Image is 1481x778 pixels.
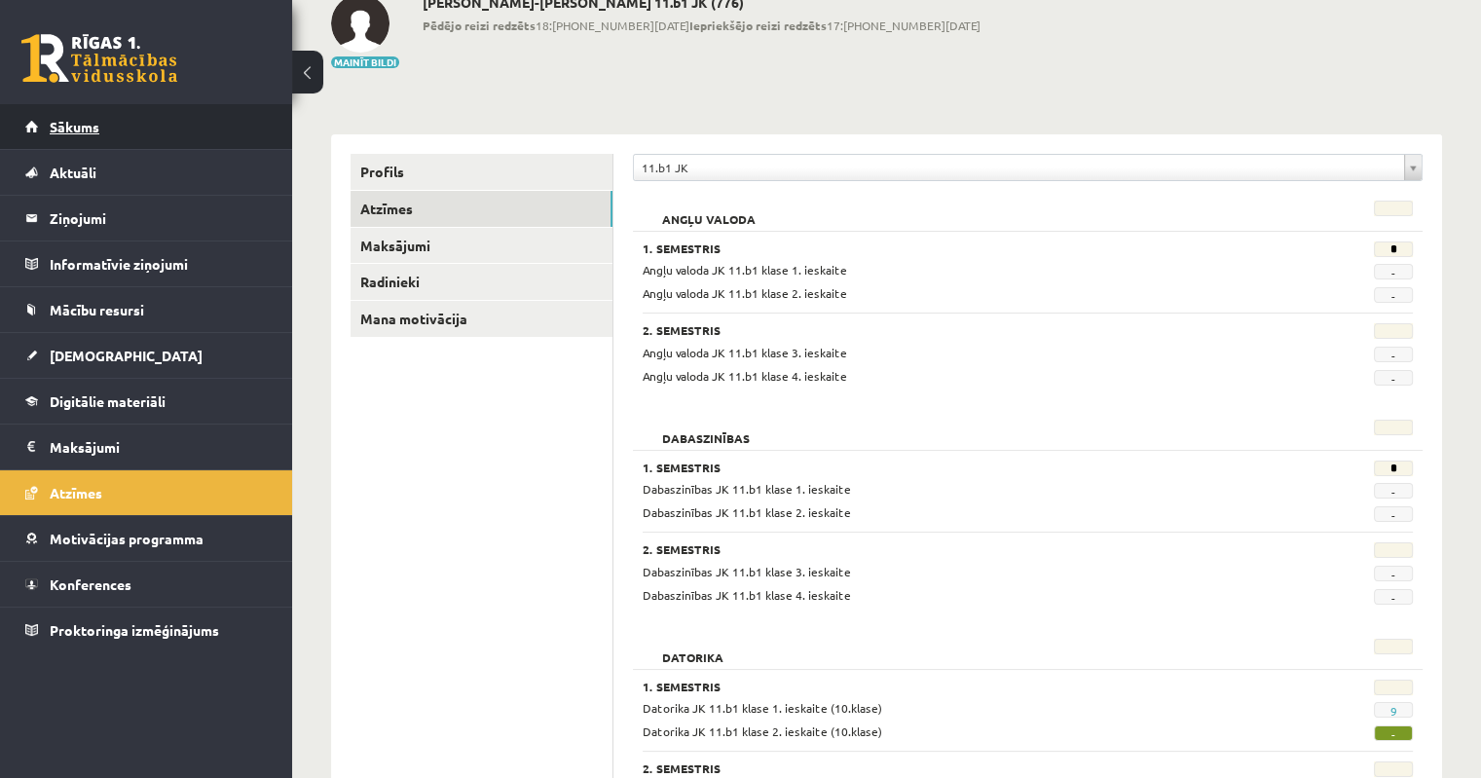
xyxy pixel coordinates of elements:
[351,191,612,227] a: Atzīmes
[25,608,268,652] a: Proktoringa izmēģinājums
[423,17,981,34] span: 18:[PHONE_NUMBER][DATE] 17:[PHONE_NUMBER][DATE]
[25,241,268,286] a: Informatīvie ziņojumi
[1374,347,1413,362] span: -
[643,481,851,497] span: Dabaszinības JK 11.b1 klase 1. ieskaite
[1374,566,1413,581] span: -
[50,530,204,547] span: Motivācijas programma
[50,392,166,410] span: Digitālie materiāli
[50,164,96,181] span: Aktuāli
[643,461,1279,474] h3: 1. Semestris
[643,345,847,360] span: Angļu valoda JK 11.b1 klase 3. ieskaite
[351,264,612,300] a: Radinieki
[643,761,1279,775] h3: 2. Semestris
[643,201,775,220] h2: Angļu valoda
[25,470,268,515] a: Atzīmes
[423,18,536,33] b: Pēdējo reizi redzēts
[50,484,102,501] span: Atzīmes
[25,379,268,424] a: Digitālie materiāli
[25,562,268,607] a: Konferences
[25,196,268,241] a: Ziņojumi
[643,639,743,658] h2: Datorika
[21,34,177,83] a: Rīgas 1. Tālmācības vidusskola
[50,241,268,286] legend: Informatīvie ziņojumi
[643,241,1279,255] h3: 1. Semestris
[351,228,612,264] a: Maksājumi
[643,368,847,384] span: Angļu valoda JK 11.b1 klase 4. ieskaite
[331,56,399,68] button: Mainīt bildi
[1374,725,1413,741] span: -
[1374,483,1413,499] span: -
[643,262,847,278] span: Angļu valoda JK 11.b1 klase 1. ieskaite
[643,542,1279,556] h3: 2. Semestris
[643,700,882,716] span: Datorika JK 11.b1 klase 1. ieskaite (10.klase)
[1374,370,1413,386] span: -
[642,155,1396,180] span: 11.b1 JK
[643,420,769,439] h2: Dabaszinības
[50,575,131,593] span: Konferences
[25,425,268,469] a: Maksājumi
[25,333,268,378] a: [DEMOGRAPHIC_DATA]
[689,18,827,33] b: Iepriekšējo reizi redzēts
[50,196,268,241] legend: Ziņojumi
[25,287,268,332] a: Mācību resursi
[1374,506,1413,522] span: -
[643,504,851,520] span: Dabaszinības JK 11.b1 klase 2. ieskaite
[643,587,851,603] span: Dabaszinības JK 11.b1 klase 4. ieskaite
[1374,264,1413,279] span: -
[50,425,268,469] legend: Maksājumi
[1389,703,1396,719] a: 9
[25,104,268,149] a: Sākums
[50,118,99,135] span: Sākums
[25,150,268,195] a: Aktuāli
[351,154,612,190] a: Profils
[351,301,612,337] a: Mana motivācija
[50,301,144,318] span: Mācību resursi
[50,347,203,364] span: [DEMOGRAPHIC_DATA]
[50,621,219,639] span: Proktoringa izmēģinājums
[643,680,1279,693] h3: 1. Semestris
[1374,589,1413,605] span: -
[634,155,1422,180] a: 11.b1 JK
[643,323,1279,337] h3: 2. Semestris
[643,564,851,579] span: Dabaszinības JK 11.b1 klase 3. ieskaite
[643,723,882,739] span: Datorika JK 11.b1 klase 2. ieskaite (10.klase)
[643,285,847,301] span: Angļu valoda JK 11.b1 klase 2. ieskaite
[1374,287,1413,303] span: -
[25,516,268,561] a: Motivācijas programma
